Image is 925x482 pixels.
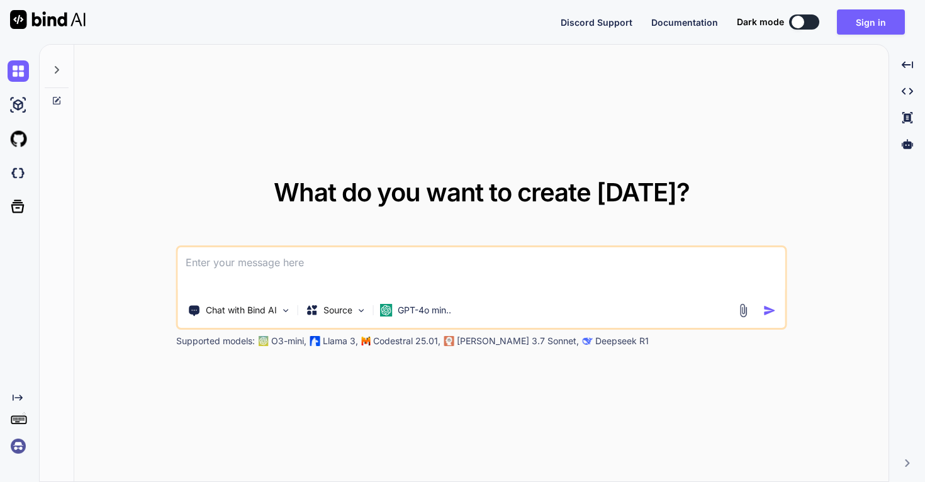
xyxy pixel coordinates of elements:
[323,304,352,317] p: Source
[206,304,277,317] p: Chat with Bind AI
[398,304,451,317] p: GPT-4o min..
[737,16,784,28] span: Dark mode
[259,336,269,346] img: GPT-4
[362,337,371,345] img: Mistral-AI
[8,435,29,457] img: signin
[561,16,632,29] button: Discord Support
[323,335,358,347] p: Llama 3,
[8,128,29,150] img: githubLight
[274,177,690,208] span: What do you want to create [DATE]?
[595,335,649,347] p: Deepseek R1
[356,305,367,316] img: Pick Models
[444,336,454,346] img: claude
[583,336,593,346] img: claude
[736,303,751,318] img: attachment
[837,9,905,35] button: Sign in
[457,335,579,347] p: [PERSON_NAME] 3.7 Sonnet,
[8,94,29,116] img: ai-studio
[561,17,632,28] span: Discord Support
[373,335,440,347] p: Codestral 25.01,
[176,335,255,347] p: Supported models:
[271,335,306,347] p: O3-mini,
[651,16,718,29] button: Documentation
[310,336,320,346] img: Llama2
[651,17,718,28] span: Documentation
[380,304,393,317] img: GPT-4o mini
[281,305,291,316] img: Pick Tools
[763,304,776,317] img: icon
[10,10,86,29] img: Bind AI
[8,60,29,82] img: chat
[8,162,29,184] img: darkCloudIdeIcon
